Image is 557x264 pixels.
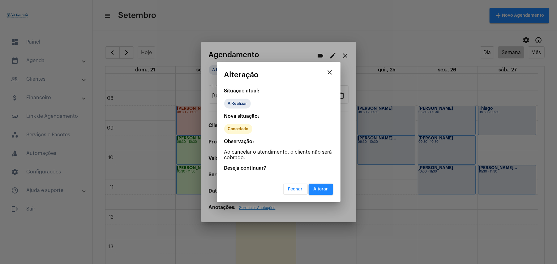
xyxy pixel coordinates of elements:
[224,124,252,134] mat-chip: Cancelado
[224,88,333,94] p: Situação atual:
[224,71,259,79] span: Alteração
[288,187,303,191] span: Fechar
[224,165,333,171] p: Deseja continuar?
[326,69,334,76] mat-icon: close
[314,187,328,191] span: Alterar
[224,139,333,144] p: Observação:
[224,99,251,109] mat-chip: A Realizar
[283,184,308,195] button: Fechar
[224,113,333,119] p: Nova situação:
[224,149,333,160] p: Ao cancelar o atendimento, o cliente não será cobrado.
[309,184,333,195] button: Alterar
